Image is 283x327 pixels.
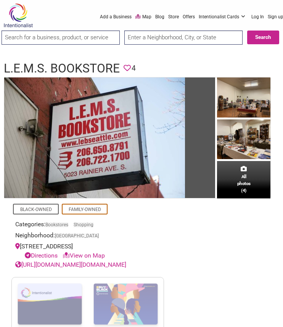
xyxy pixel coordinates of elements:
input: Search for a business, product, or service [2,31,120,45]
a: Shopping [74,222,93,227]
h1: L.E.M.S. Bookstore [4,60,120,77]
a: Blog [155,13,164,20]
a: Bookstores [45,222,68,227]
div: Categories: [15,220,160,231]
div: Neighborhood: [15,231,160,242]
a: [URL][DOMAIN_NAME][DOMAIN_NAME] [15,261,126,268]
span: 4 [132,63,136,74]
a: Add a Business [100,13,132,20]
a: Log In [251,13,264,20]
a: Intentionalist Cards [199,13,248,20]
a: Map [135,13,151,21]
a: Black-Owned [20,207,52,212]
input: Enter a Neighborhood, City, or State [124,31,243,45]
div: [STREET_ADDRESS] [15,242,160,260]
a: Offers [183,13,195,20]
a: Store [168,13,179,20]
a: Directions [25,252,58,259]
span: [GEOGRAPHIC_DATA] [55,234,99,238]
a: View on Map [63,252,105,259]
span: All photos (4) [237,174,251,194]
button: Search [247,31,279,44]
a: Family-Owned [69,207,101,212]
